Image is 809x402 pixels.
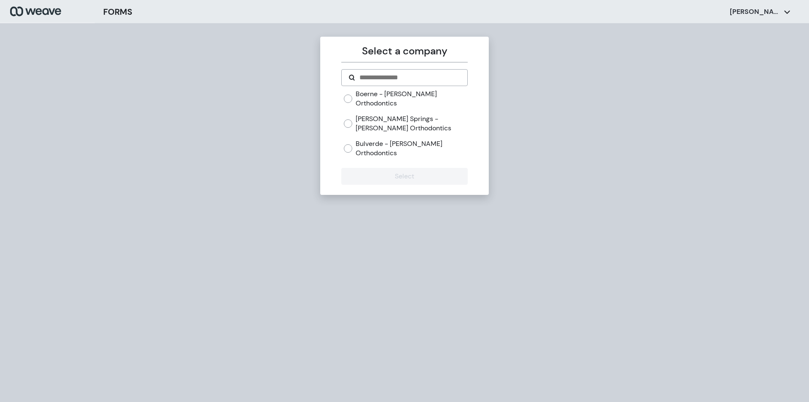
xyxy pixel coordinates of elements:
[103,5,132,18] h3: FORMS
[356,139,467,157] label: Bulverde - [PERSON_NAME] Orthodontics
[341,43,467,59] p: Select a company
[359,73,460,83] input: Search
[356,114,467,132] label: [PERSON_NAME] Springs - [PERSON_NAME] Orthodontics
[356,89,467,108] label: Boerne - [PERSON_NAME] Orthodontics
[341,168,467,185] button: Select
[730,7,780,16] p: [PERSON_NAME]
